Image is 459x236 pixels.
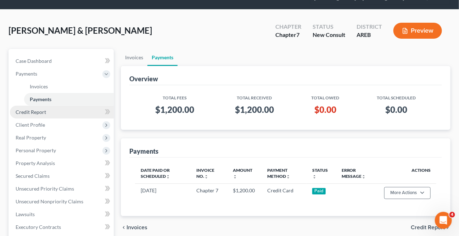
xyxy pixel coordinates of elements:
button: More Actions [384,187,431,199]
span: Case Dashboard [16,58,52,64]
span: Credit Report [411,225,445,230]
i: unfold_more [204,175,208,179]
span: 4 [449,212,455,218]
a: Error Messageunfold_more [342,168,366,179]
span: Invoices [30,83,48,89]
div: Chapter [275,23,301,31]
span: [PERSON_NAME] & [PERSON_NAME] [9,25,152,35]
span: Unsecured Nonpriority Claims [16,198,83,204]
a: Payment Methodunfold_more [267,168,290,179]
div: Payments [129,147,158,155]
span: 7 [296,31,300,38]
a: Payments [24,93,114,106]
div: AREB [357,31,382,39]
span: Unsecured Priority Claims [16,186,74,192]
th: Total Scheduled [357,91,436,101]
a: Invoice No.unfold_more [196,168,214,179]
h3: $1,200.00 [220,104,289,115]
i: chevron_left [121,225,127,230]
a: Executory Contracts [10,221,114,234]
a: Unsecured Nonpriority Claims [10,195,114,208]
a: Invoices [24,80,114,93]
span: Lawsuits [16,211,35,217]
span: Real Property [16,135,46,141]
a: Lawsuits [10,208,114,221]
span: Credit Report [16,109,46,115]
a: Credit Report [10,106,114,119]
i: unfold_more [312,175,317,179]
button: Credit Report chevron_right [411,225,450,230]
span: Payments [30,96,51,102]
a: Unsecured Priority Claims [10,182,114,195]
i: unfold_more [233,175,237,179]
span: Secured Claims [16,173,50,179]
span: Executory Contracts [16,224,61,230]
div: New Consult [313,31,345,39]
a: Date Paid or Scheduledunfold_more [141,168,170,179]
div: Paid [312,188,326,194]
a: Secured Claims [10,170,114,182]
div: District [357,23,382,31]
a: Statusunfold_more [312,168,328,179]
th: Total Fees [135,91,215,101]
a: Case Dashboard [10,55,114,67]
a: Amountunfold_more [233,168,252,179]
div: Status [313,23,345,31]
td: [DATE] [135,183,191,202]
h3: $1,200.00 [141,104,209,115]
span: Invoices [127,225,147,230]
button: chevron_left Invoices [121,225,147,230]
iframe: Intercom live chat [435,212,452,229]
td: $1,200.00 [227,183,262,202]
span: Payments [16,71,37,77]
th: Actions [379,163,436,184]
div: Overview [129,75,158,83]
span: Personal Property [16,147,56,153]
td: Chapter 7 [191,183,227,202]
th: Total Owed [294,91,357,101]
td: Credit Card [262,183,307,202]
a: Payments [147,49,178,66]
span: Property Analysis [16,160,55,166]
h3: $0.00 [362,104,431,115]
a: Invoices [121,49,147,66]
button: Preview [393,23,442,39]
th: Total Received [215,91,295,101]
i: unfold_more [166,175,170,179]
i: unfold_more [362,175,366,179]
h3: $0.00 [300,104,351,115]
a: Property Analysis [10,157,114,170]
div: Chapter [275,31,301,39]
span: Client Profile [16,122,45,128]
i: unfold_more [286,175,290,179]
